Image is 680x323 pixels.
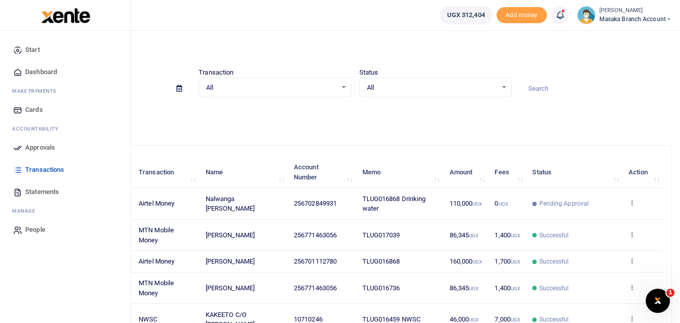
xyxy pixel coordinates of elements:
[294,284,337,292] span: 256771463056
[362,257,400,265] span: TLUG016868
[497,7,547,24] span: Add money
[447,10,485,20] span: UGX 312,404
[469,317,478,322] small: UGX
[8,137,122,159] a: Approvals
[494,231,520,239] span: 1,400
[666,289,674,297] span: 1
[294,257,337,265] span: 256701112780
[436,6,497,24] li: Wallet ballance
[362,284,400,292] span: TLUG016736
[511,317,520,322] small: UGX
[444,157,489,188] th: Amount: activate to sort column ascending
[25,45,40,55] span: Start
[8,181,122,203] a: Statements
[38,109,672,120] p: Download
[469,233,478,238] small: UGX
[450,284,479,292] span: 86,345
[577,6,672,24] a: profile-user [PERSON_NAME] Masaka Branch Account
[294,231,337,239] span: 256771463056
[8,39,122,61] a: Start
[497,11,547,18] a: Add money
[25,187,59,197] span: Statements
[527,157,623,188] th: Status: activate to sort column ascending
[450,231,479,239] span: 86,345
[17,207,36,215] span: anage
[17,87,56,95] span: ake Payments
[206,231,255,239] span: [PERSON_NAME]
[25,225,45,235] span: People
[8,219,122,241] a: People
[511,259,520,265] small: UGX
[8,159,122,181] a: Transactions
[133,157,200,188] th: Transaction: activate to sort column ascending
[494,284,520,292] span: 1,400
[499,201,508,207] small: UGX
[362,231,400,239] span: TLUG017039
[539,231,569,240] span: Successful
[472,259,482,265] small: UGX
[139,257,174,265] span: Airtel Money
[494,315,520,323] span: 7,000
[539,199,589,208] span: Pending Approval
[288,157,357,188] th: Account Number: activate to sort column ascending
[206,195,255,213] span: Nalwanga [PERSON_NAME]
[139,279,174,297] span: MTN Mobile Money
[25,105,43,115] span: Cards
[8,99,122,121] a: Cards
[450,315,479,323] span: 46,000
[646,289,670,313] iframe: Intercom live chat
[356,157,444,188] th: Memo: activate to sort column ascending
[489,157,527,188] th: Fees: activate to sort column ascending
[139,315,157,323] span: NWSC
[511,286,520,291] small: UGX
[362,195,426,213] span: TLUG016868 Drinking water
[472,201,482,207] small: UGX
[497,7,547,24] li: Toup your wallet
[469,286,478,291] small: UGX
[494,257,520,265] span: 1,700
[40,11,90,19] a: logo-small logo-large logo-large
[25,67,57,77] span: Dashboard
[206,83,336,93] span: All
[139,200,174,207] span: Airtel Money
[139,226,174,244] span: MTN Mobile Money
[599,7,672,15] small: [PERSON_NAME]
[599,15,672,24] span: Masaka Branch Account
[20,125,58,133] span: countability
[450,200,482,207] span: 110,000
[450,257,482,265] span: 160,000
[440,6,492,24] a: UGX 312,404
[199,68,233,78] label: Transaction
[623,157,663,188] th: Action: activate to sort column ascending
[41,8,90,23] img: logo-large
[25,143,55,153] span: Approvals
[520,80,672,97] input: Search
[359,68,379,78] label: Status
[577,6,595,24] img: profile-user
[367,83,497,93] span: All
[25,165,64,175] span: Transactions
[539,284,569,293] span: Successful
[511,233,520,238] small: UGX
[8,203,122,219] li: M
[294,200,337,207] span: 256702849931
[494,200,508,207] span: 0
[8,61,122,83] a: Dashboard
[8,121,122,137] li: Ac
[38,43,672,54] h4: Transactions
[200,157,288,188] th: Name: activate to sort column ascending
[8,83,122,99] li: M
[206,284,255,292] span: [PERSON_NAME]
[206,257,255,265] span: [PERSON_NAME]
[539,257,569,266] span: Successful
